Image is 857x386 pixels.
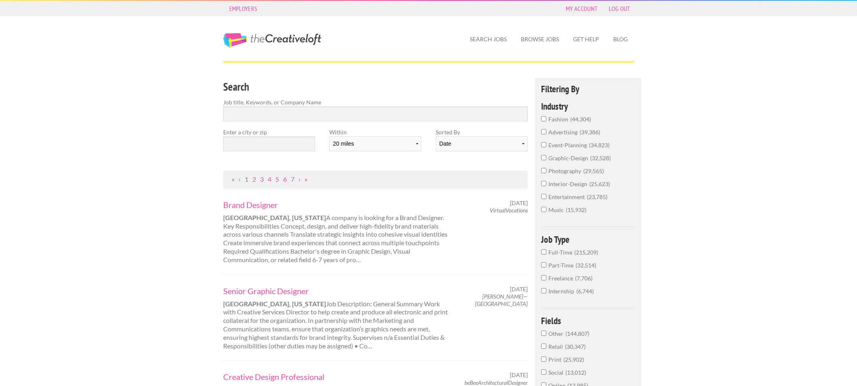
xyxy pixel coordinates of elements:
a: Page 6 [283,175,287,183]
span: fashion [548,116,570,123]
a: Page 4 [268,175,271,183]
strong: [GEOGRAPHIC_DATA], [US_STATE] [223,214,326,221]
span: 30,347 [565,343,586,350]
a: Senior Graphic Designer [223,286,448,296]
span: 144,807 [565,330,589,337]
span: event-planning [548,142,589,148]
input: event-planning34,823 [541,142,546,147]
a: Get Help [567,30,605,49]
label: Job title, Keywords, or Company Name [223,98,528,106]
a: Search Jobs [463,30,513,49]
a: Page 1 [245,175,248,183]
a: Employers [225,3,262,14]
span: 39,386 [580,129,600,136]
span: Print [548,356,563,363]
span: 32,514 [576,262,596,269]
a: The Creative Loft [223,33,321,48]
input: Freelance7,706 [541,275,546,280]
span: entertainment [548,193,587,200]
em: beBeeArchitecturalDesigner [465,379,528,386]
input: advertising39,386 [541,129,546,134]
input: entertainment23,785 [541,194,546,199]
h4: Fields [541,316,635,325]
span: [DATE] [510,371,528,379]
a: Next Page [298,175,301,183]
span: 23,785 [587,193,608,200]
a: Creative Design Professional [223,371,448,382]
span: 34,823 [589,142,610,148]
span: 215,209 [574,249,598,256]
h4: Filtering By [541,84,635,93]
a: Page 7 [291,175,294,183]
a: Page 2 [252,175,256,183]
input: graphic-design32,528 [541,155,546,160]
span: Part-Time [548,262,576,269]
span: 13,012 [565,369,586,376]
span: Freelance [548,275,575,282]
a: Browse Jobs [514,30,565,49]
span: Other [548,330,565,337]
span: Social [548,369,565,376]
h4: Job Type [541,235,635,244]
a: Page 5 [275,175,279,183]
label: Sorted By [436,128,528,136]
span: Full-Time [548,249,574,256]
span: graphic-design [548,155,590,161]
input: Search [223,106,528,121]
span: 32,528 [590,155,611,161]
span: advertising [548,129,580,136]
input: Other144,807 [541,331,546,336]
span: 6,744 [576,288,594,295]
span: 25,902 [563,356,584,363]
em: VirtualVocations [490,207,528,214]
span: [DATE] [510,286,528,293]
span: photography [548,168,583,174]
input: photography29,565 [541,168,546,173]
a: Page 3 [260,175,264,183]
a: Brand Designer [223,199,448,210]
div: A company is looking for a Brand Designer. Key Responsibilities Concept, design, and deliver high... [216,199,455,264]
span: Previous Page [239,175,241,183]
em: [PERSON_NAME]—[GEOGRAPHIC_DATA] [475,293,528,307]
div: Job Description: General Summary Work with Creative Services Director to help create and produce ... [216,286,455,350]
input: Internship6,744 [541,288,546,293]
input: music15,932 [541,207,546,212]
span: Internship [548,288,576,295]
a: My Account [562,3,601,14]
span: Retail [548,343,565,350]
a: Last Page, Page 24595 [305,175,307,183]
input: Social13,012 [541,369,546,375]
label: Enter a city or zip [223,128,315,136]
a: Log Out [605,3,634,14]
span: 44,304 [570,116,591,123]
strong: [GEOGRAPHIC_DATA], [US_STATE] [223,300,326,308]
span: 7,706 [575,275,593,282]
span: 25,623 [589,180,610,187]
input: Full-Time215,209 [541,249,546,255]
span: music [548,206,566,213]
input: Print25,902 [541,356,546,362]
span: 29,565 [583,168,604,174]
h4: Industry [541,102,635,111]
label: Within [329,128,421,136]
input: Retail30,347 [541,344,546,349]
h3: Search [223,79,528,95]
input: Part-Time32,514 [541,262,546,267]
span: First Page [232,175,235,183]
span: interior-design [548,180,589,187]
input: interior-design25,623 [541,181,546,186]
span: [DATE] [510,199,528,207]
select: Sort results by [436,136,528,151]
span: 15,932 [566,206,586,213]
input: fashion44,304 [541,116,546,121]
a: Blog [607,30,634,49]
